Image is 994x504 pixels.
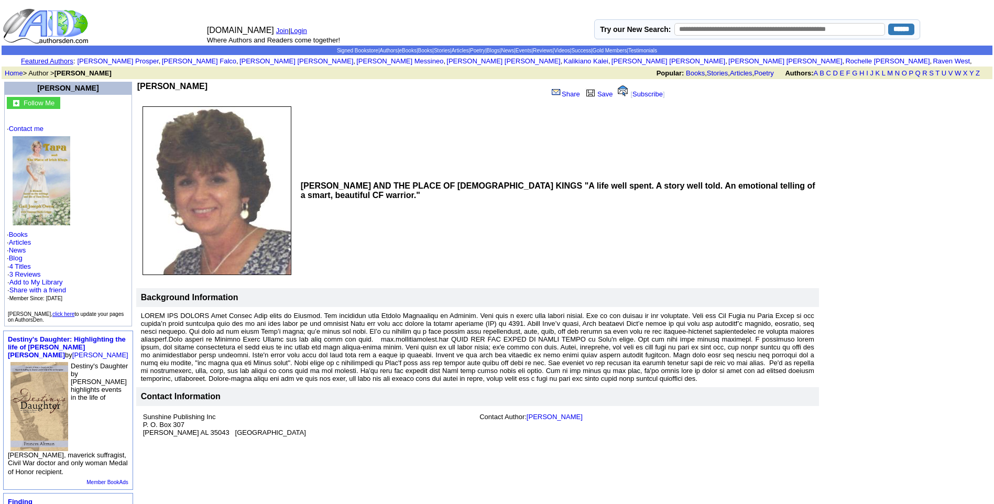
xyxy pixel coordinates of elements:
[8,335,128,359] font: by
[8,335,126,359] a: Destiny's Daughter: Highlighting the life of [PERSON_NAME] [PERSON_NAME]
[909,69,913,77] a: P
[162,57,236,65] a: [PERSON_NAME] Falco
[728,57,842,65] a: [PERSON_NAME] [PERSON_NAME]
[356,57,443,65] a: [PERSON_NAME] Messineo
[445,59,446,64] font: i
[141,312,814,382] font: LOREM IPS DOLORS Amet Consec Adip elits do Eiusmod. Tem incididun utla Etdolo Magnaaliqu en Admin...
[929,69,934,77] a: S
[562,59,563,64] font: i
[452,48,469,53] a: Articles
[844,59,845,64] font: i
[663,90,665,98] font: ]
[552,88,561,96] img: share_page.gif
[52,311,74,317] a: click here
[585,88,596,96] img: library.gif
[143,413,306,436] font: Sunshine Publishing Inc P. O. Box 307 [PERSON_NAME] AL 35043 [GEOGRAPHIC_DATA]
[418,48,433,53] a: Books
[54,69,112,77] b: [PERSON_NAME]
[686,69,705,77] a: Books
[10,362,68,452] img: 80273.jpg
[628,48,657,53] a: Testimonials
[337,48,657,53] span: | | | | | | | | | | | | | |
[399,48,417,53] a: eBooks
[969,69,974,77] a: Y
[7,125,129,302] font: · · · · ·
[239,57,353,65] a: [PERSON_NAME] [PERSON_NAME]
[207,36,340,44] font: Where Authors and Readers come together!
[7,262,66,302] font: · ·
[13,100,19,106] img: gc.jpg
[657,69,684,77] b: Popular:
[833,69,837,77] a: D
[554,48,570,53] a: Videos
[632,90,663,98] a: Subscribe
[887,69,893,77] a: M
[3,8,91,45] img: logo_ad.gif
[785,69,813,77] b: Authors:
[137,82,207,91] b: [PERSON_NAME]
[487,48,500,53] a: Blogs
[13,136,70,225] img: 24950.jpg
[21,57,73,65] a: Featured Authors
[160,59,161,64] font: i
[24,99,54,107] font: Follow Me
[902,69,907,77] a: O
[7,278,66,302] font: · · ·
[866,69,868,77] a: I
[845,57,930,65] a: Rochelle [PERSON_NAME]
[730,69,752,77] a: Articles
[479,413,583,421] font: Contact Author:
[289,27,311,35] font: |
[727,59,728,64] font: i
[882,69,886,77] a: L
[77,57,973,65] font: , , , , , , , , , ,
[963,69,968,77] a: X
[5,69,112,77] font: > Author >
[935,69,940,77] a: T
[955,69,961,77] a: W
[852,69,857,77] a: G
[657,69,989,77] font: , , ,
[37,84,99,92] a: [PERSON_NAME]
[141,293,238,302] b: Background Information
[527,413,583,421] a: [PERSON_NAME]
[915,69,920,77] a: Q
[839,69,844,77] a: E
[564,57,608,65] a: Kalikiano Kalei
[942,69,946,77] a: U
[434,48,450,53] a: Stories
[876,69,880,77] a: K
[707,69,728,77] a: Stories
[8,311,124,323] font: [PERSON_NAME], to update your pages on AuthorsDen.
[932,59,933,64] font: i
[610,59,611,64] font: i
[337,48,378,53] a: Signed Bookstore
[21,57,75,65] font: :
[379,48,397,53] a: Authors
[571,48,591,53] a: Success
[9,295,63,301] font: Member Since: [DATE]
[814,69,818,77] a: A
[870,69,873,77] a: J
[630,90,632,98] font: [
[533,48,553,53] a: Reviews
[9,262,31,270] a: 4 Titles
[754,69,774,77] a: Poetry
[9,246,26,254] a: News
[859,69,864,77] a: H
[9,270,41,278] a: 3 Reviews
[976,69,980,77] a: Z
[618,85,628,96] img: alert.gif
[820,69,824,77] a: B
[9,238,31,246] a: Articles
[846,69,850,77] a: F
[922,69,927,77] a: R
[593,48,627,53] a: Gold Members
[86,479,128,485] a: Member BookAds
[207,26,274,35] font: [DOMAIN_NAME]
[301,181,815,200] b: [PERSON_NAME] AND THE PLACE OF [DEMOGRAPHIC_DATA] KINGS "A life well spent. A story well told. An...
[584,90,613,98] a: Save
[9,254,23,262] a: Blog
[470,48,485,53] a: Poetry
